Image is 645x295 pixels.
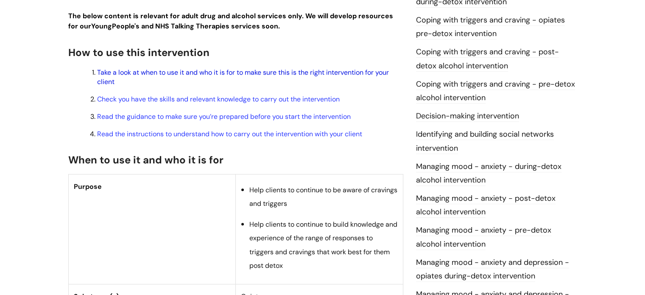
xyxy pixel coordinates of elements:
[68,46,209,59] span: How to use this intervention
[97,95,340,104] a: Check you have the skills and relevant knowledge to carry out the intervention
[97,68,389,86] a: Take a look at when to use it and who it is for to make sure this is the right intervention for y...
[97,129,362,138] a: Read the instructions to understand how to carry out the intervention with your client
[97,112,351,121] a: Read the guidance to make sure you’re prepared before you start the intervention
[416,129,554,154] a: Identifying and building social networks intervention
[112,22,140,31] strong: People's
[416,161,561,186] a: Managing mood - anxiety - during-detox alcohol intervention
[68,11,393,31] strong: The below content is relevant for adult drug and alcohol services only. We will develop resources...
[416,257,569,282] a: Managing mood - anxiety and depression - opiates during-detox intervention
[416,225,551,250] a: Managing mood - anxiety - pre-detox alcohol intervention
[249,220,397,270] span: Help clients to continue to build knowledge and experience of the range of responses to triggers ...
[416,15,565,39] a: Coping with triggers and craving - opiates pre-detox intervention
[249,185,397,208] span: Help clients to continue to be aware of cravings and triggers
[68,153,223,166] span: When to use it and who it is for
[74,182,102,191] span: Purpose
[416,79,575,104] a: Coping with triggers and craving - pre-detox alcohol intervention
[416,111,519,122] a: Decision-making intervention
[416,47,559,71] a: Coping with triggers and craving - post-detox alcohol intervention
[416,193,556,218] a: Managing mood - anxiety - post-detox alcohol intervention
[91,22,141,31] strong: Young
